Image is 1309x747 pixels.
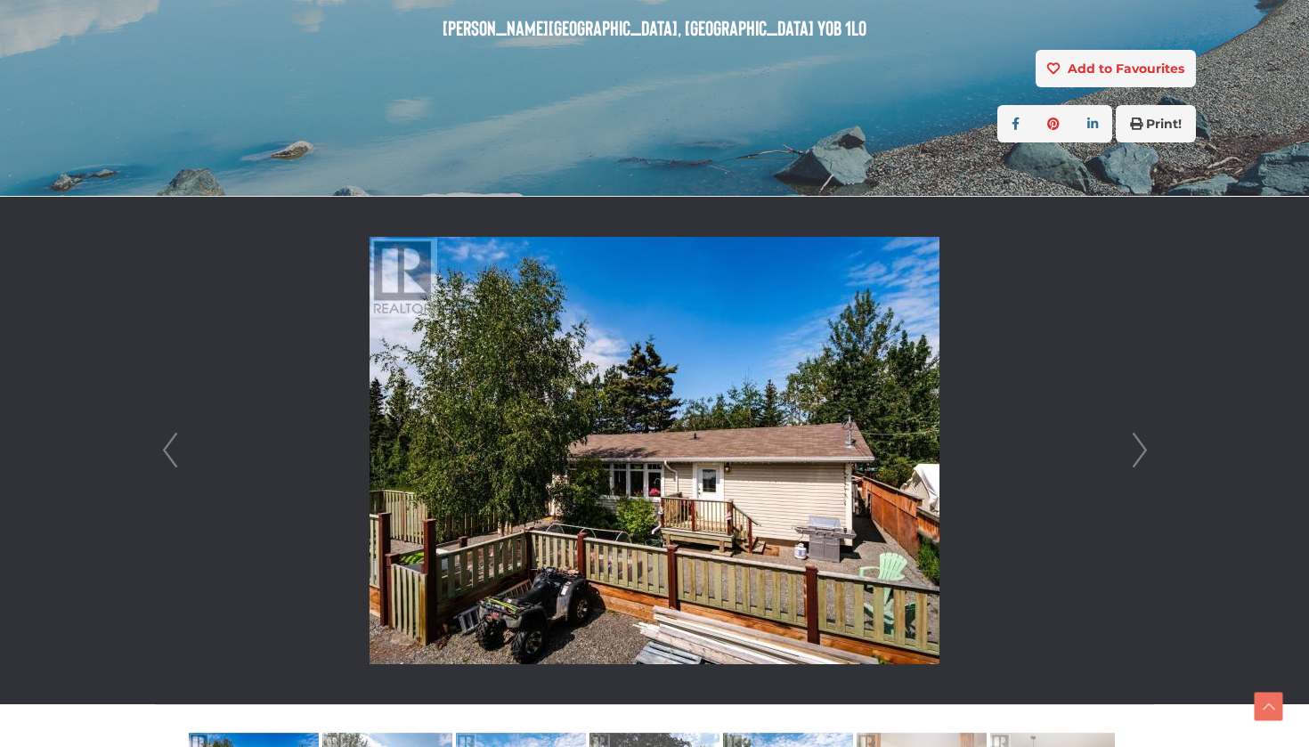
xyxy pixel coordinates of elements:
a: Next [1126,197,1153,704]
small: [PERSON_NAME][GEOGRAPHIC_DATA], [GEOGRAPHIC_DATA] Y0B 1L0 [443,15,866,40]
button: Print! [1116,105,1196,142]
strong: Print! [1146,116,1182,132]
a: Prev [157,197,183,704]
img: 116 Lowell Street, Haines Junction, Yukon Y0B 1L0 - Photo 1 - 16579 [370,237,939,664]
strong: Add to Favourites [1068,61,1184,77]
button: Add to Favourites [1036,50,1196,87]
